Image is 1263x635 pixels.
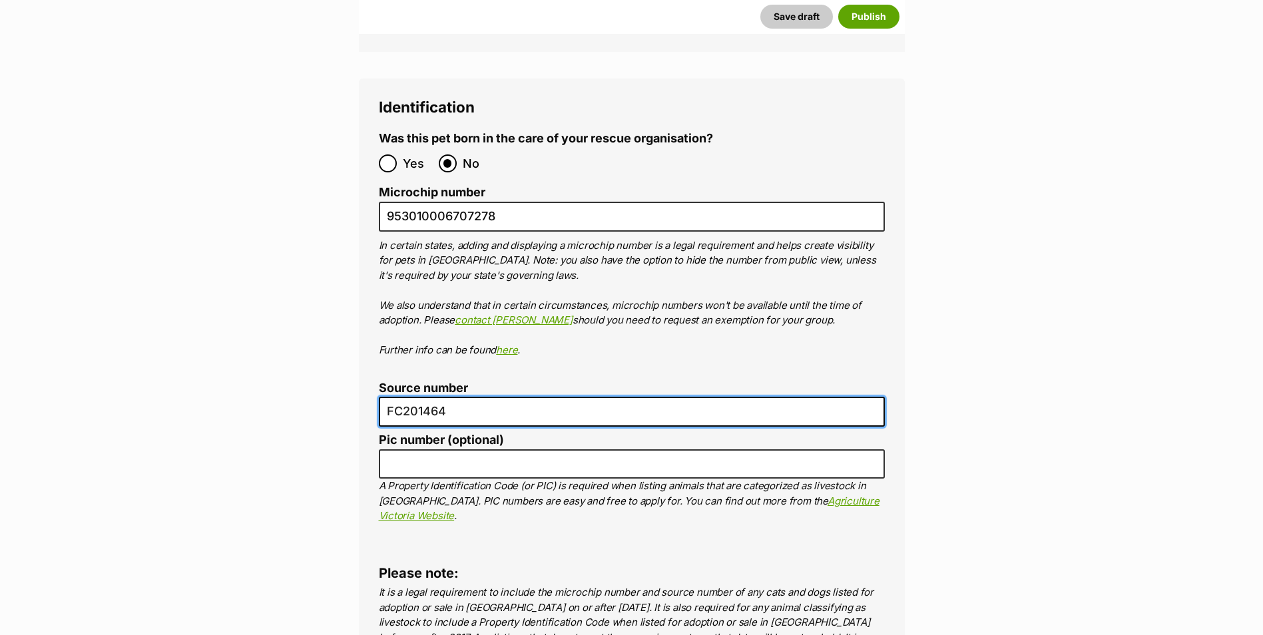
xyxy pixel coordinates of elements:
[455,314,573,326] a: contact [PERSON_NAME]
[403,154,432,172] span: Yes
[379,495,880,523] a: Agriculture Victoria Website
[838,5,899,29] button: Publish
[463,154,492,172] span: No
[379,186,885,200] label: Microchip number
[379,238,885,358] p: In certain states, adding and displaying a microchip number is a legal requirement and helps crea...
[379,98,475,116] span: Identification
[760,5,833,29] button: Save draft
[379,433,885,447] label: Pic number (optional)
[379,132,713,146] label: Was this pet born in the care of your rescue organisation?
[379,564,885,582] h4: Please note:
[379,381,885,395] label: Source number
[496,343,517,356] a: here
[379,479,885,524] p: A Property Identification Code (or PIC) is required when listing animals that are categorized as ...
